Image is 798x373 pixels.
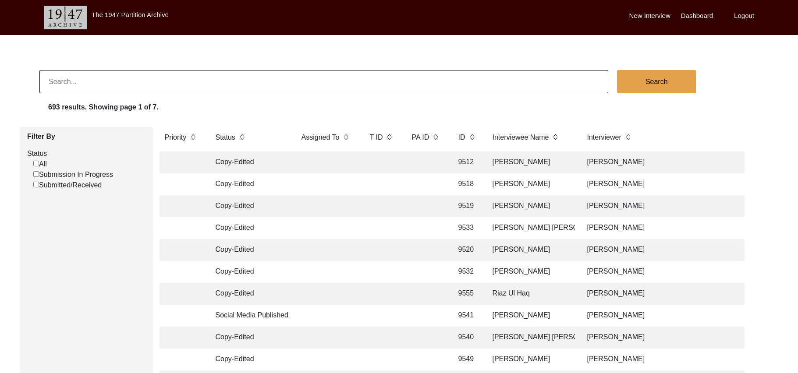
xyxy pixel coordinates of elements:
td: [PERSON_NAME] [582,217,735,239]
img: sort-button.png [433,132,439,142]
td: 9518 [453,173,480,195]
td: Copy-Edited [210,173,289,195]
td: 9540 [453,327,480,348]
td: [PERSON_NAME] [582,195,735,217]
label: T ID [370,132,383,143]
td: 9549 [453,348,480,370]
label: Interviewee Name [493,132,549,143]
td: 9541 [453,305,480,327]
img: sort-button.png [469,132,475,142]
td: Copy-Edited [210,195,289,217]
td: Copy-Edited [210,239,289,261]
td: Copy-Edited [210,217,289,239]
img: sort-button.png [625,132,631,142]
label: PA ID [412,132,429,143]
td: [PERSON_NAME] [582,151,735,173]
img: sort-button.png [552,132,558,142]
td: Copy-Edited [210,348,289,370]
td: [PERSON_NAME] [582,327,735,348]
td: [PERSON_NAME] [487,151,575,173]
label: Priority [165,132,187,143]
input: Submitted/Received [33,182,39,187]
input: All [33,161,39,166]
td: [PERSON_NAME] [PERSON_NAME] [487,327,575,348]
td: 9533 [453,217,480,239]
td: [PERSON_NAME] [487,239,575,261]
img: sort-button.png [239,132,245,142]
td: Copy-Edited [210,283,289,305]
label: All [33,159,47,169]
td: [PERSON_NAME] [487,305,575,327]
td: Riaz Ul Haq [487,283,575,305]
td: 9520 [453,239,480,261]
label: Assigned To [301,132,340,143]
td: 9555 [453,283,480,305]
label: 693 results. Showing page 1 of 7. [48,102,159,113]
td: [PERSON_NAME] [487,195,575,217]
td: [PERSON_NAME] [582,239,735,261]
label: The 1947 Partition Archive [92,11,169,18]
label: Filter By [27,131,146,142]
td: [PERSON_NAME] [582,261,735,283]
img: sort-button.png [190,132,196,142]
img: header-logo.png [44,6,87,29]
td: 9512 [453,151,480,173]
button: Search [617,70,696,93]
label: Status [216,132,235,143]
input: Search... [39,70,608,93]
td: [PERSON_NAME] [487,173,575,195]
td: 9519 [453,195,480,217]
td: Social Media Published [210,305,289,327]
label: Submission In Progress [33,169,113,180]
label: ID [458,132,465,143]
label: Dashboard [681,11,713,21]
td: [PERSON_NAME] [582,173,735,195]
td: [PERSON_NAME] [582,348,735,370]
td: Copy-Edited [210,151,289,173]
input: Submission In Progress [33,171,39,177]
label: New Interview [629,11,670,21]
td: [PERSON_NAME] [PERSON_NAME] [487,217,575,239]
td: [PERSON_NAME] [582,283,735,305]
label: Submitted/Received [33,180,102,190]
img: sort-button.png [386,132,392,142]
label: Interviewer [587,132,621,143]
label: Status [27,148,146,159]
td: [PERSON_NAME] [582,305,735,327]
td: [PERSON_NAME] [487,261,575,283]
img: sort-button.png [343,132,349,142]
label: Logout [734,11,754,21]
td: Copy-Edited [210,327,289,348]
td: 9532 [453,261,480,283]
td: Copy-Edited [210,261,289,283]
td: [PERSON_NAME] [487,348,575,370]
